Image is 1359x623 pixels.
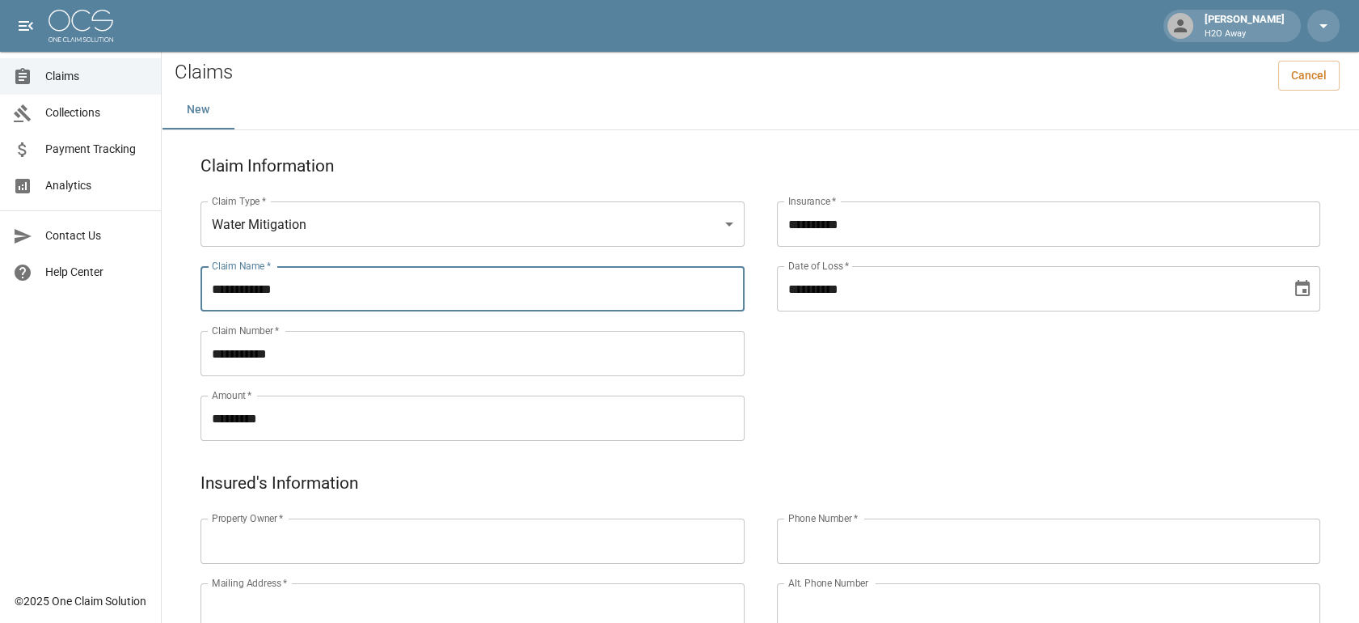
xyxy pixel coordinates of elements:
[200,201,745,247] div: Water Mitigation
[788,511,858,525] label: Phone Number
[45,227,148,244] span: Contact Us
[1198,11,1291,40] div: [PERSON_NAME]
[162,91,1359,129] div: dynamic tabs
[45,177,148,194] span: Analytics
[212,511,284,525] label: Property Owner
[212,259,271,273] label: Claim Name
[15,593,146,609] div: © 2025 One Claim Solution
[162,91,234,129] button: New
[212,388,252,402] label: Amount
[45,68,148,85] span: Claims
[788,194,836,208] label: Insurance
[49,10,113,42] img: ocs-logo-white-transparent.png
[45,264,148,281] span: Help Center
[1278,61,1340,91] a: Cancel
[788,576,868,590] label: Alt. Phone Number
[212,576,287,590] label: Mailing Address
[45,104,148,121] span: Collections
[45,141,148,158] span: Payment Tracking
[212,194,266,208] label: Claim Type
[175,61,233,84] h2: Claims
[1205,28,1285,41] p: H2O Away
[788,259,849,273] label: Date of Loss
[1286,273,1319,305] button: Choose date, selected date is Aug 11, 2025
[212,324,279,337] label: Claim Number
[10,10,42,42] button: open drawer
